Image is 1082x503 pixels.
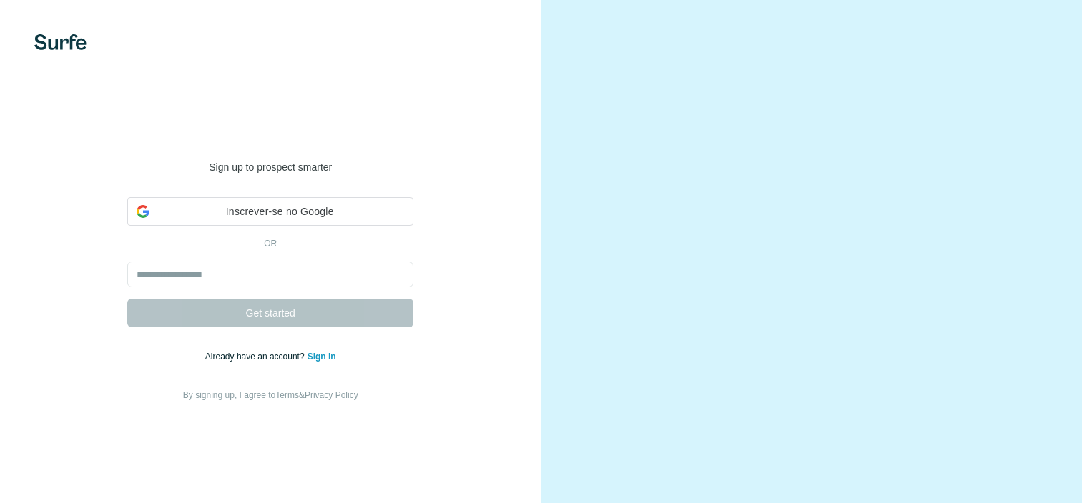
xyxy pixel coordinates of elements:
p: or [247,237,293,250]
a: Privacy Policy [305,390,358,400]
span: Already have an account? [205,352,308,362]
img: Surfe's logo [34,34,87,50]
div: Inscrever-se no Google [127,197,413,226]
span: Inscrever-se no Google [155,204,404,219]
a: Terms [275,390,299,400]
h1: Welcome to [GEOGRAPHIC_DATA] [127,100,413,157]
span: By signing up, I agree to & [183,390,358,400]
a: Sign in [308,352,336,362]
p: Sign up to prospect smarter [127,160,413,174]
